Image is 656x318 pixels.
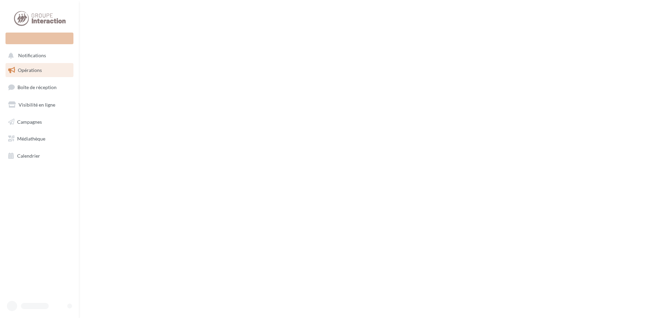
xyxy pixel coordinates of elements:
[18,53,46,59] span: Notifications
[17,84,57,90] span: Boîte de réception
[4,98,75,112] a: Visibilité en ligne
[19,102,55,108] span: Visibilité en ligne
[17,153,40,159] span: Calendrier
[5,33,73,44] div: Nouvelle campagne
[4,63,75,77] a: Opérations
[4,132,75,146] a: Médiathèque
[4,80,75,95] a: Boîte de réception
[17,136,45,142] span: Médiathèque
[18,67,42,73] span: Opérations
[4,149,75,163] a: Calendrier
[4,115,75,129] a: Campagnes
[17,119,42,124] span: Campagnes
